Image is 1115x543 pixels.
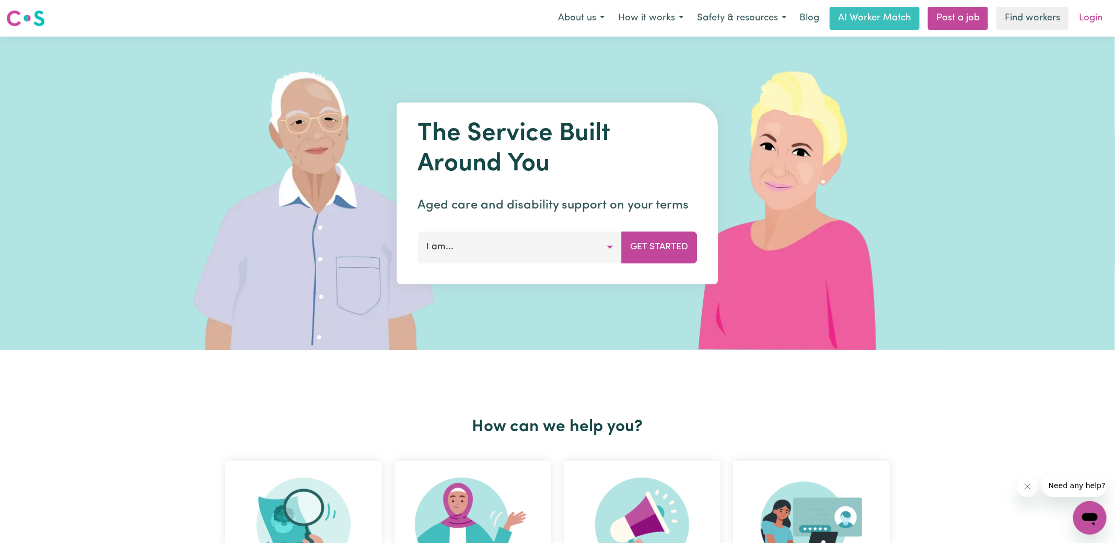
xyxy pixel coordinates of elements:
button: Safety & resources [690,7,793,29]
button: About us [551,7,611,29]
a: Find workers [996,7,1068,30]
iframe: Close message [1017,476,1038,497]
a: Careseekers logo [6,6,45,30]
iframe: Button to launch messaging window [1073,501,1107,535]
p: Aged care and disability support on your terms [418,196,698,215]
button: Get Started [622,232,698,263]
a: Login [1073,7,1109,30]
a: AI Worker Match [830,7,920,30]
button: I am... [418,232,622,263]
h2: How can we help you? [219,417,896,437]
iframe: Message from company [1042,474,1107,497]
h1: The Service Built Around You [418,119,698,179]
img: Careseekers logo [6,9,45,28]
button: How it works [611,7,690,29]
a: Blog [793,7,826,30]
a: Post a job [928,7,988,30]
